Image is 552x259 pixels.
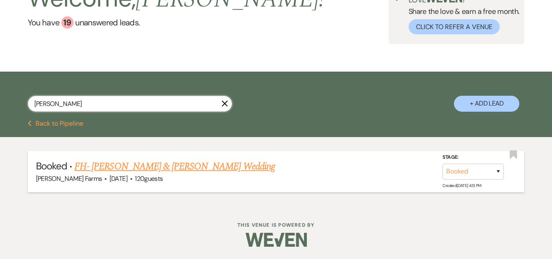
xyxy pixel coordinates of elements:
a: You have 19 unanswered leads. [28,16,325,29]
button: + Add Lead [454,96,519,112]
button: Click to Refer a Venue [409,19,500,34]
span: Booked [36,160,67,172]
div: 19 [61,16,74,29]
input: Search by name, event date, email address or phone number [28,96,232,112]
button: Back to Pipeline [28,120,84,127]
span: Created: [DATE] 4:13 PM [442,183,481,188]
span: [PERSON_NAME] Farms [36,174,102,183]
label: Stage: [442,153,504,162]
span: 120 guests [135,174,163,183]
a: FH- [PERSON_NAME] & [PERSON_NAME] Wedding [74,159,275,174]
span: [DATE] [110,174,127,183]
img: Weven Logo [246,225,307,254]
